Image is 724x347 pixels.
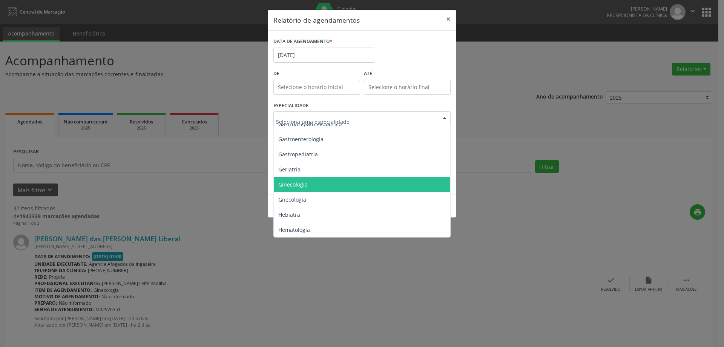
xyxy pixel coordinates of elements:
span: Hematologia [278,226,310,233]
h5: Relatório de agendamentos [273,15,360,25]
label: De [273,68,360,80]
span: Geriatria [278,166,301,173]
label: DATA DE AGENDAMENTO [273,36,333,48]
span: Gastropediatria [278,151,318,158]
input: Seleciona uma especialidade [276,114,435,129]
span: Hebiatra [278,211,300,218]
input: Selecione o horário inicial [273,80,360,95]
input: Selecione o horário final [364,80,451,95]
span: Gnecologia [278,196,306,203]
span: Ginecologia [278,181,308,188]
span: Gastroenterologia [278,136,324,143]
span: Gastro/Hepato Pediatrico [278,120,342,128]
label: ESPECIALIDADE [273,100,308,112]
button: Close [441,10,456,28]
input: Selecione uma data ou intervalo [273,48,375,63]
label: ATÉ [364,68,451,80]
